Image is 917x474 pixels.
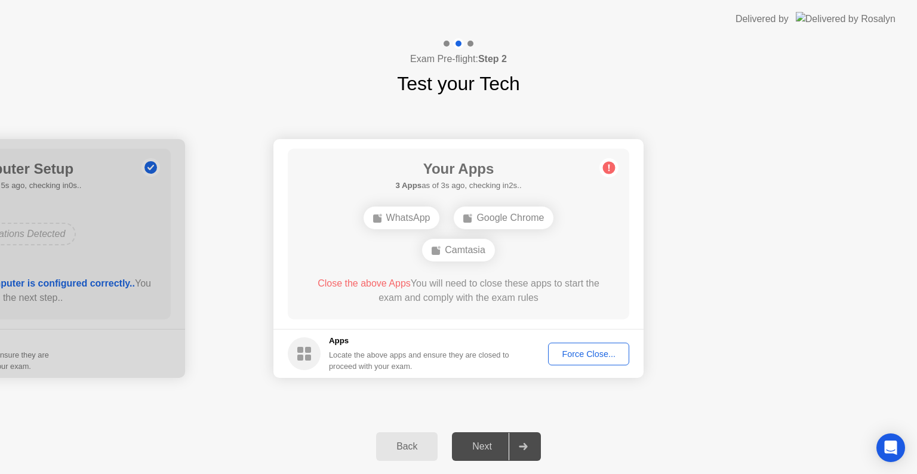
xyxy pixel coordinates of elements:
div: Force Close... [552,349,625,359]
div: Next [456,441,509,452]
div: Delivered by [736,12,789,26]
div: Google Chrome [454,207,553,229]
div: Camtasia [422,239,495,261]
div: Locate the above apps and ensure they are closed to proceed with your exam. [329,349,510,372]
h4: Exam Pre-flight: [410,52,507,66]
h5: Apps [329,335,510,347]
button: Back [376,432,438,461]
h1: Your Apps [395,158,521,180]
div: Back [380,441,434,452]
img: Delivered by Rosalyn [796,12,896,26]
b: Step 2 [478,54,507,64]
b: 3 Apps [395,181,421,190]
div: WhatsApp [364,207,440,229]
button: Force Close... [548,343,629,365]
span: Close the above Apps [318,278,411,288]
h1: Test your Tech [397,69,520,98]
div: You will need to close these apps to start the exam and comply with the exam rules [305,276,613,305]
div: Open Intercom Messenger [876,433,905,462]
h5: as of 3s ago, checking in2s.. [395,180,521,192]
button: Next [452,432,541,461]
